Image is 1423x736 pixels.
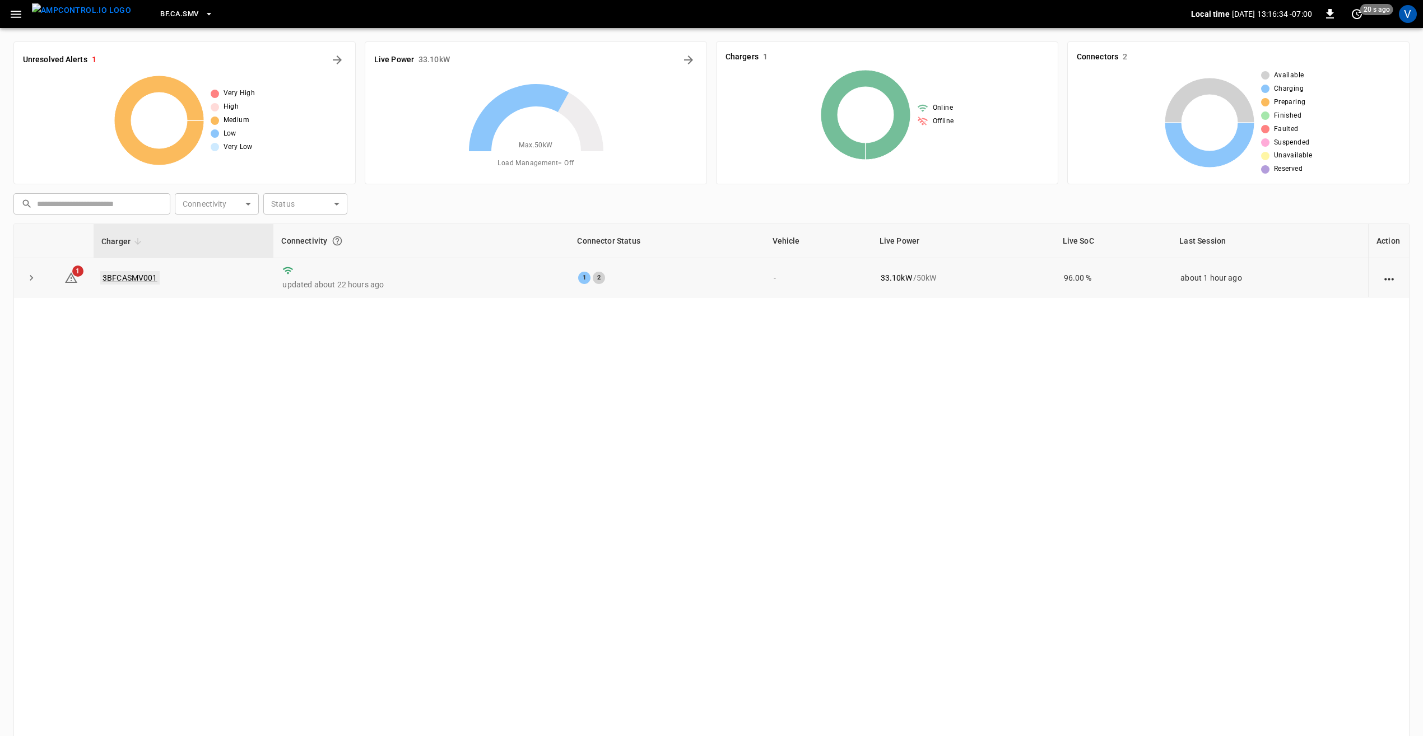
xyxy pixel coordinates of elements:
th: Live Power [872,224,1055,258]
p: [DATE] 13:16:34 -07:00 [1232,8,1312,20]
span: Reserved [1274,164,1303,175]
span: Faulted [1274,124,1299,135]
span: Low [224,128,236,139]
td: - [765,258,872,297]
div: profile-icon [1399,5,1417,23]
p: updated about 22 hours ago [282,279,560,290]
div: 1 [578,272,590,284]
h6: Connectors [1077,51,1118,63]
span: Suspended [1274,137,1310,148]
a: 1 [64,272,78,281]
span: 1 [72,265,83,277]
span: Very High [224,88,255,99]
span: Charging [1274,83,1304,95]
span: Medium [224,115,249,126]
h6: 1 [763,51,768,63]
div: action cell options [1382,272,1396,283]
span: Very Low [224,142,253,153]
a: 3BFCASMV001 [100,271,160,285]
div: Connectivity [281,231,561,251]
span: 20 s ago [1360,4,1393,15]
button: set refresh interval [1348,5,1366,23]
span: Unavailable [1274,150,1312,161]
span: Finished [1274,110,1301,122]
button: All Alerts [328,51,346,69]
span: Preparing [1274,97,1306,108]
td: about 1 hour ago [1171,258,1368,297]
h6: Chargers [726,51,759,63]
span: BF.CA.SMV [160,8,198,21]
span: Load Management = Off [497,158,574,169]
span: Charger [101,235,145,248]
th: Connector Status [569,224,764,258]
h6: Unresolved Alerts [23,54,87,66]
span: Max. 50 kW [519,140,552,151]
span: Offline [933,116,954,127]
button: Energy Overview [680,51,697,69]
h6: 1 [92,54,96,66]
th: Vehicle [765,224,872,258]
th: Action [1368,224,1409,258]
div: 2 [593,272,605,284]
div: / 50 kW [881,272,1046,283]
td: 96.00 % [1055,258,1172,297]
span: High [224,101,239,113]
img: ampcontrol.io logo [32,3,131,17]
span: Online [933,103,953,114]
button: expand row [23,269,40,286]
span: Available [1274,70,1304,81]
h6: Live Power [374,54,414,66]
h6: 2 [1123,51,1127,63]
button: BF.CA.SMV [156,3,217,25]
p: 33.10 kW [881,272,912,283]
button: Connection between the charger and our software. [327,231,347,251]
th: Last Session [1171,224,1368,258]
h6: 33.10 kW [418,54,450,66]
th: Live SoC [1055,224,1172,258]
p: Local time [1191,8,1230,20]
